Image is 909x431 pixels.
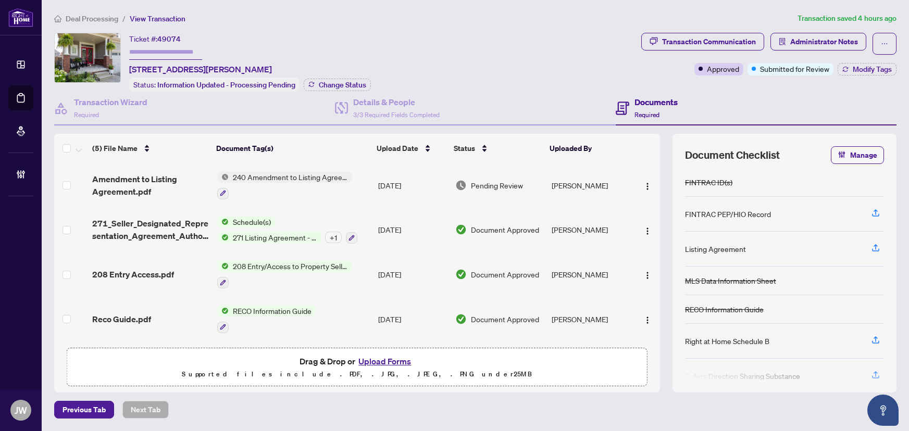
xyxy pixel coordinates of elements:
span: Drag & Drop or [300,354,414,368]
span: Modify Tags [853,66,892,73]
span: RECO Information Guide [229,305,316,316]
h4: Details & People [353,96,440,108]
td: [PERSON_NAME] [547,163,632,208]
button: Upload Forms [355,354,414,368]
h4: Transaction Wizard [74,96,147,108]
span: Reco Guide.pdf [92,313,151,325]
div: FINTRAC PEP/HIO Record [685,208,771,220]
span: 208 Entry/Access to Property Seller Acknowledgement [229,260,352,272]
span: Document Approved [471,269,539,280]
div: RECO Information Guide [685,303,764,315]
td: [PERSON_NAME] [547,252,632,297]
button: Status IconSchedule(s)Status Icon271 Listing Agreement - Seller Designated Representation Agreeme... [217,216,357,244]
th: Document Tag(s) [212,134,372,163]
span: Administrator Notes [790,33,858,50]
span: 240 Amendment to Listing Agreement - Authority to Offer for Sale Price Change/Extension/Amendment(s) [229,171,352,183]
span: 208 Entry Access.pdf [92,268,174,281]
th: Upload Date [372,134,449,163]
button: Modify Tags [838,63,896,75]
td: [PERSON_NAME] [547,297,632,341]
img: Logo [643,316,652,324]
span: Previous Tab [63,401,106,418]
img: Logo [643,227,652,235]
button: Status Icon208 Entry/Access to Property Seller Acknowledgement [217,260,352,288]
img: Document Status [455,224,467,235]
span: Amendment to Listing Agreement.pdf [92,173,208,198]
div: Right at Home Schedule B [685,335,769,347]
article: Transaction saved 4 hours ago [798,12,896,24]
th: (5) File Name [88,134,212,163]
span: Upload Date [377,143,418,154]
div: Listing Agreement [685,243,746,255]
span: Information Updated - Processing Pending [157,80,295,90]
button: Manage [831,146,884,164]
button: Previous Tab [54,401,114,419]
span: JW [15,403,27,417]
img: Status Icon [217,232,229,243]
img: Document Status [455,313,467,325]
button: Next Tab [122,401,169,419]
td: [DATE] [374,252,451,297]
button: Status IconRECO Information Guide [217,305,316,333]
img: IMG-E12341777_1.jpg [55,33,120,82]
img: Status Icon [217,305,229,316]
button: Transaction Communication [641,33,764,50]
span: solution [779,38,786,45]
span: Approved [707,63,739,74]
span: Document Approved [471,313,539,325]
th: Status [450,134,545,163]
button: Administrator Notes [770,33,866,50]
h4: Documents [634,96,678,108]
p: Supported files include .PDF, .JPG, .JPEG, .PNG under 25 MB [73,368,641,381]
li: / [122,12,126,24]
span: [STREET_ADDRESS][PERSON_NAME] [129,63,272,75]
img: logo [8,8,33,27]
td: [PERSON_NAME] [547,208,632,252]
span: Status [454,143,475,154]
span: Pending Review [471,180,523,191]
span: 3/3 Required Fields Completed [353,111,440,119]
div: Transaction Communication [662,33,756,50]
img: Status Icon [217,171,229,183]
span: 49074 [157,34,181,44]
img: Logo [643,271,652,280]
button: Open asap [867,395,899,426]
img: Status Icon [217,216,229,227]
span: ellipsis [881,40,888,47]
button: Logo [639,177,656,194]
span: Drag & Drop orUpload FormsSupported files include .PDF, .JPG, .JPEG, .PNG under25MB [67,348,647,387]
span: 271_Seller_Designated_Representation_Agreement_Authority_to_Offer_for_Sale_-_PropTx-[PERSON_NAME]... [92,217,208,242]
span: (5) File Name [92,143,138,154]
div: Ticket #: [129,33,181,45]
td: [DATE] [374,341,451,386]
span: Required [634,111,659,119]
button: Logo [639,221,656,238]
div: MLS Data Information Sheet [685,275,776,286]
span: Document Approved [471,224,539,235]
img: Logo [643,182,652,191]
span: Change Status [319,81,366,88]
button: Change Status [304,79,371,91]
button: Logo [639,266,656,283]
td: [DATE] [374,208,451,252]
span: Submitted for Review [760,63,829,74]
span: Manage [850,147,877,163]
div: Status: [129,78,300,92]
td: [DATE] [374,163,451,208]
span: 271 Listing Agreement - Seller Designated Representation Agreement Authority to Offer for Sale [229,232,321,243]
button: Status Icon240 Amendment to Listing Agreement - Authority to Offer for Sale Price Change/Extensio... [217,171,352,199]
th: Uploaded By [545,134,630,163]
span: home [54,15,61,22]
img: Status Icon [217,260,229,272]
img: Document Status [455,180,467,191]
span: Required [74,111,99,119]
span: Deal Processing [66,14,118,23]
div: + 1 [325,232,342,243]
span: View Transaction [130,14,185,23]
td: [DATE] [374,297,451,341]
button: Logo [639,311,656,327]
img: Document Status [455,269,467,280]
span: Document Checklist [685,148,780,162]
span: Schedule(s) [229,216,275,227]
div: FINTRAC ID(s) [685,176,732,188]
